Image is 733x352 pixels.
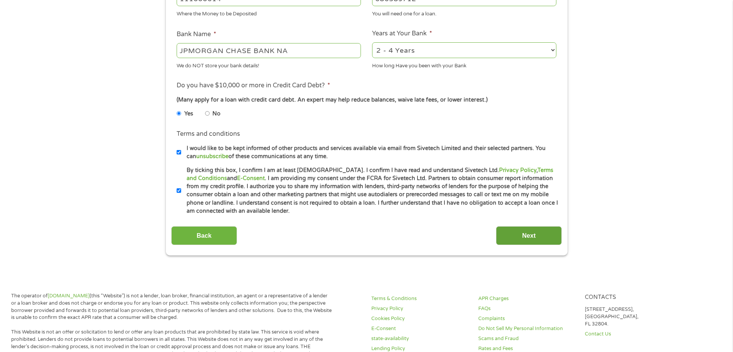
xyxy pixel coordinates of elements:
[181,144,559,161] label: I would like to be kept informed of other products and services available via email from Sivetech...
[171,226,237,245] input: Back
[177,30,216,38] label: Bank Name
[371,325,469,332] a: E-Consent
[585,306,683,328] p: [STREET_ADDRESS], [GEOGRAPHIC_DATA], FL 32804.
[372,30,432,38] label: Years at Your Bank
[371,315,469,322] a: Cookies Policy
[196,153,229,160] a: unsubscribe
[478,335,576,342] a: Scams and Fraud
[371,295,469,302] a: Terms & Conditions
[184,110,193,118] label: Yes
[478,305,576,312] a: FAQs
[11,292,332,322] p: The operator of (this “Website”) is not a lender, loan broker, financial institution, an agent or...
[585,294,683,301] h4: Contacts
[499,167,536,173] a: Privacy Policy
[177,59,361,70] div: We do NOT store your bank details!
[177,130,240,138] label: Terms and conditions
[496,226,562,245] input: Next
[181,166,559,215] label: By ticking this box, I confirm I am at least [DEMOGRAPHIC_DATA]. I confirm I have read and unders...
[177,82,330,90] label: Do you have $10,000 or more in Credit Card Debt?
[372,59,556,70] div: How long Have you been with your Bank
[585,330,683,338] a: Contact Us
[371,335,469,342] a: state-availability
[187,167,553,182] a: Terms and Conditions
[371,305,469,312] a: Privacy Policy
[478,295,576,302] a: APR Charges
[372,8,556,18] div: You will need one for a loan.
[212,110,220,118] label: No
[478,325,576,332] a: Do Not Sell My Personal Information
[478,315,576,322] a: Complaints
[177,8,361,18] div: Where the Money to be Deposited
[48,293,90,299] a: [DOMAIN_NAME]
[177,96,556,104] div: (Many apply for a loan with credit card debt. An expert may help reduce balances, waive late fees...
[237,175,265,182] a: E-Consent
